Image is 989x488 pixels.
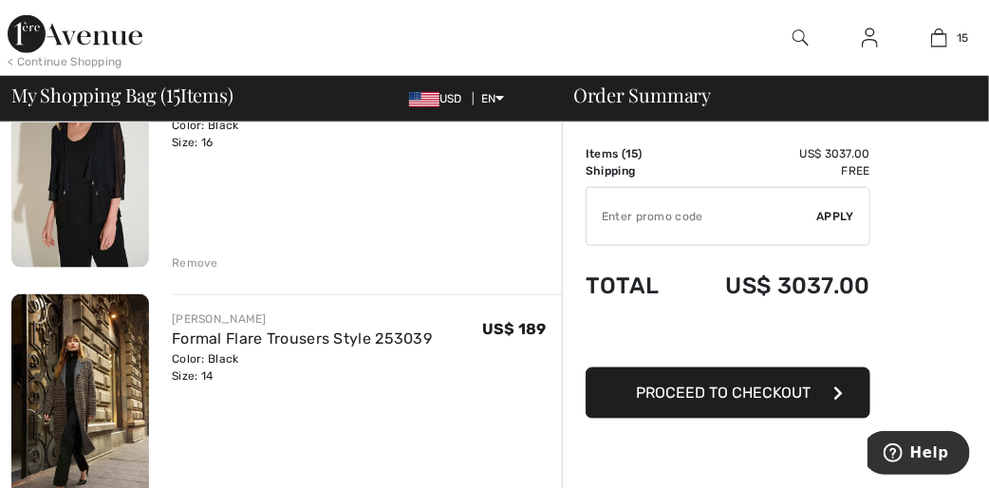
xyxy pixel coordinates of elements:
img: My Bag [931,27,947,49]
img: 1ère Avenue [8,15,142,53]
img: search the website [793,27,809,49]
a: Formal Flare Trousers Style 253039 [172,329,432,347]
button: Proceed to Checkout [586,367,870,419]
div: [PERSON_NAME] [172,310,432,328]
div: < Continue Shopping [8,53,122,70]
td: Total [586,253,681,318]
iframe: PayPal-paypal [586,318,870,361]
a: 15 [905,27,973,49]
input: Promo code [587,188,817,245]
span: Apply [817,208,855,225]
img: Chic Flutter Sleeve Pullover Style 253755 [11,61,149,268]
td: Items ( ) [586,145,681,162]
img: US Dollar [409,92,439,107]
td: US$ 3037.00 [681,145,870,162]
div: Remove [172,254,218,272]
span: Proceed to Checkout [636,384,811,402]
span: 15 [625,147,639,160]
a: Sign In [847,27,893,50]
td: Shipping [586,162,681,179]
span: My Shopping Bag ( Items) [11,85,233,104]
td: US$ 3037.00 [681,253,870,318]
span: EN [481,92,505,105]
span: 15 [166,81,180,105]
td: Free [681,162,870,179]
span: USD [409,92,470,105]
div: Color: Black Size: 14 [172,350,432,385]
div: Order Summary [550,85,978,104]
iframe: Opens a widget where you can find more information [868,431,970,479]
span: 15 [957,29,969,47]
span: US$ 189 [482,320,547,338]
div: Color: Black Size: 16 [172,117,477,151]
img: My Info [862,27,878,49]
